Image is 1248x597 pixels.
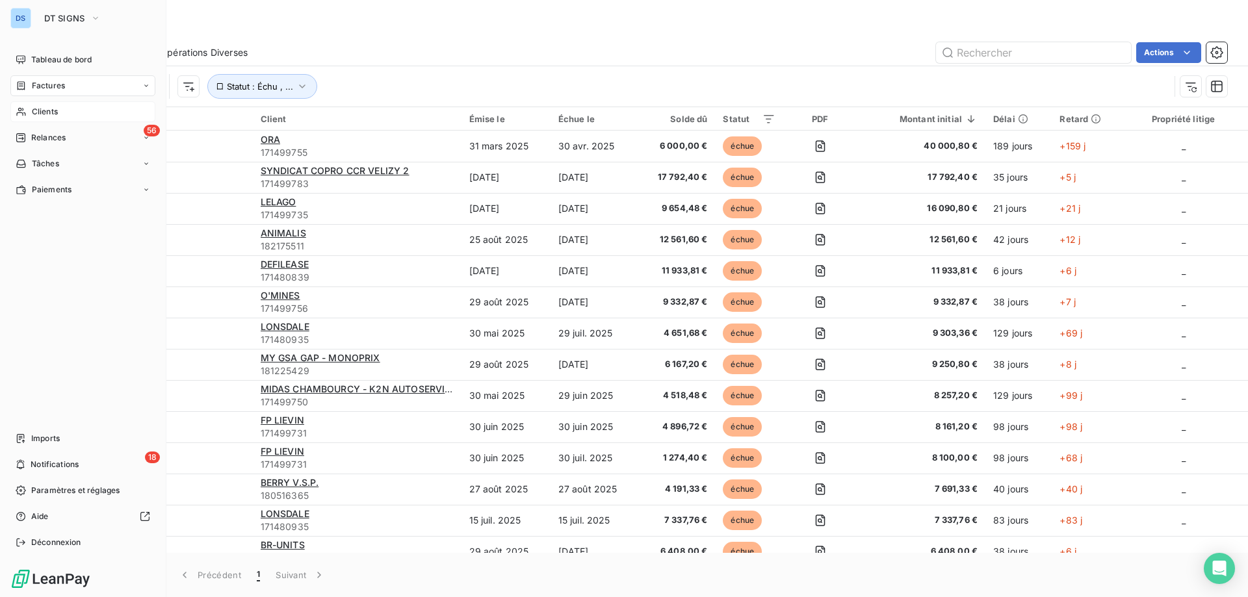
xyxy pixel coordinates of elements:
td: 29 août 2025 [461,286,551,318]
span: 12 561,60 € [865,233,978,246]
span: +21 j [1059,203,1080,214]
button: Actions [1136,42,1201,63]
span: LELAGO [261,196,296,207]
span: _ [1182,390,1186,401]
span: Imports [31,433,60,444]
span: 171499755 [261,146,454,159]
span: 171499731 [261,427,454,440]
span: 171499756 [261,302,454,315]
span: +5 j [1059,171,1076,183]
span: _ [1182,296,1186,307]
span: Tableau de bord [31,54,92,66]
span: échue [723,417,762,437]
span: échue [723,261,762,281]
td: 25 août 2025 [461,224,551,255]
td: [DATE] [551,162,639,193]
span: O'MINES [261,290,300,301]
span: +8 j [1059,359,1076,370]
span: 171480839 [261,271,454,284]
span: 16 090,80 € [865,202,978,215]
div: Propriété litige [1126,114,1240,124]
td: 35 jours [985,162,1052,193]
td: 98 jours [985,411,1052,442]
span: 6 000,00 € [647,140,708,153]
td: 40 jours [985,474,1052,505]
td: 29 août 2025 [461,349,551,380]
span: 18 [145,451,160,463]
span: 9 250,80 € [865,358,978,371]
span: Paiements [32,184,71,196]
span: 7 691,33 € [865,483,978,496]
td: 30 juin 2025 [461,411,551,442]
span: 4 518,48 € [647,389,708,402]
span: +98 j [1059,421,1082,432]
span: 6 167,20 € [647,358,708,371]
td: [DATE] [551,286,639,318]
td: 42 jours [985,224,1052,255]
td: 189 jours [985,131,1052,162]
td: [DATE] [551,536,639,567]
input: Rechercher [936,42,1131,63]
span: +6 j [1059,546,1076,557]
td: 27 août 2025 [461,474,551,505]
span: 4 651,68 € [647,327,708,340]
td: 27 août 2025 [551,474,639,505]
td: 21 jours [985,193,1052,224]
span: LONSDALE [261,508,309,519]
span: 11 933,81 € [647,264,708,277]
span: +6 j [1059,265,1076,276]
span: BR-UNITS [261,539,305,550]
div: Retard [1059,114,1111,124]
span: Tâches [32,158,59,170]
td: 30 mai 2025 [461,318,551,349]
span: échue [723,355,762,374]
span: _ [1182,421,1186,432]
td: 30 juin 2025 [461,442,551,474]
span: 6 408,00 € [647,545,708,558]
span: 17 792,40 € [647,171,708,184]
span: SYNDICAT COPRO CCR VELIZY 2 [261,165,409,176]
td: 38 jours [985,536,1052,567]
img: Logo LeanPay [10,568,91,589]
div: Échue le [558,114,631,124]
td: 29 août 2025 [461,536,551,567]
span: 171499731 [261,458,454,471]
td: 30 mai 2025 [461,380,551,411]
td: 31 mars 2025 [461,131,551,162]
div: Émise le [469,114,543,124]
span: 8 257,20 € [865,389,978,402]
span: 12 561,60 € [647,233,708,246]
td: 29 juin 2025 [551,380,639,411]
div: Solde dû [647,114,708,124]
span: _ [1182,171,1186,183]
span: _ [1182,483,1186,494]
button: 1 [249,561,268,589]
span: 9 654,48 € [647,202,708,215]
span: 7 337,76 € [865,514,978,527]
span: échue [723,230,762,249]
td: 38 jours [985,349,1052,380]
span: 171394275 [261,552,454,565]
span: 9 332,87 € [647,296,708,309]
span: échue [723,199,762,218]
span: _ [1182,140,1186,151]
div: Délai [993,114,1044,124]
span: _ [1182,514,1186,526]
td: 129 jours [985,380,1052,411]
td: [DATE] [551,255,639,286]
span: _ [1182,234,1186,245]
td: [DATE] [461,255,551,286]
button: Précédent [170,561,249,589]
span: LONSDALE [261,321,309,332]
span: échue [723,479,762,499]
span: 11 933,81 € [865,264,978,277]
span: _ [1182,203,1186,214]
span: +68 j [1059,452,1082,463]
span: +40 j [1059,483,1082,494]
a: Aide [10,506,155,527]
span: +12 j [1059,234,1080,245]
span: 171499783 [261,177,454,190]
td: 30 avr. 2025 [551,131,639,162]
span: _ [1182,265,1186,276]
div: Montant initial [865,114,978,124]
